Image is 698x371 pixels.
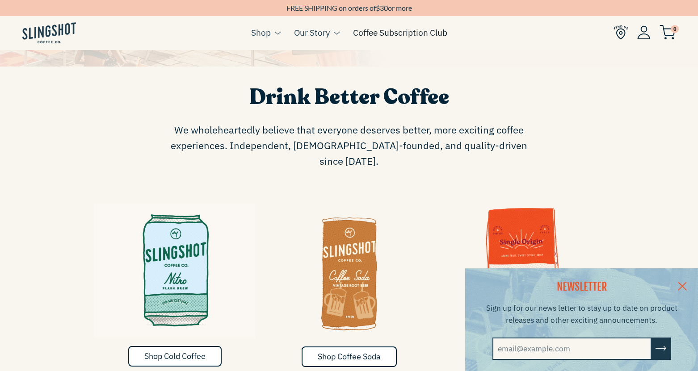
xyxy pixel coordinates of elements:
a: Coffee Subscription Club [353,26,447,39]
span: 0 [671,25,679,33]
a: Cold & Flash Brew [94,203,255,346]
h2: NEWSLETTER [476,279,687,295]
input: email@example.com [492,338,652,360]
a: Coffee Soda [269,203,429,346]
span: Drink Better Coffee [249,83,449,112]
span: $ [376,4,380,12]
span: 30 [380,4,388,12]
img: Cold & Flash Brew [94,203,255,337]
a: Our Story [294,26,330,39]
a: Whole Bean Coffee [443,203,604,346]
img: Find Us [614,25,628,40]
p: Sign up for our news letter to stay up to date on product releases and other exciting announcements. [476,302,687,326]
img: Coffee Soda [269,203,429,337]
a: 0 [660,27,676,38]
span: We wholeheartedly believe that everyone deserves better, more exciting coffee experiences. Indepe... [166,122,532,169]
a: Shop [251,26,271,39]
img: Account [637,25,651,39]
img: Whole Bean Coffee [443,203,604,337]
img: cart [660,25,676,40]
